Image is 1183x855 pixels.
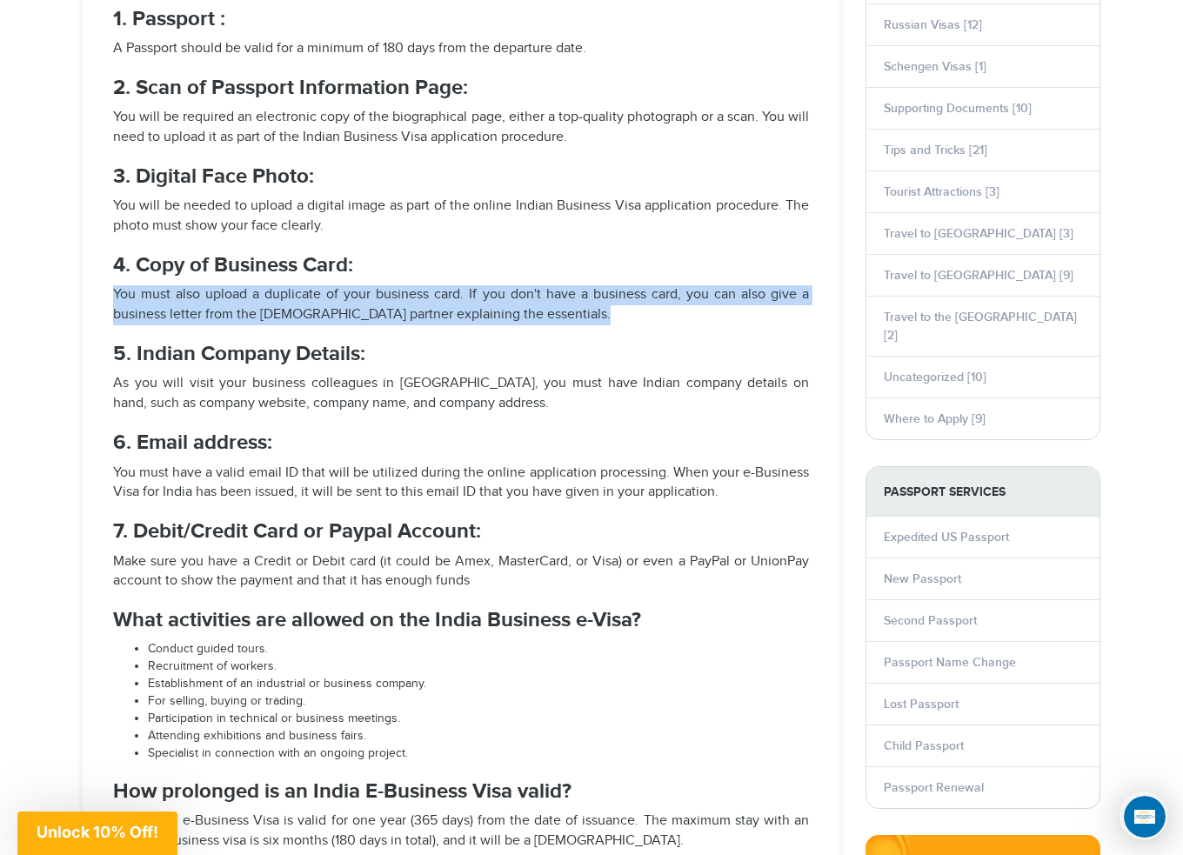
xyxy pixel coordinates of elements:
li: Attending exhibitions and business fairs. [148,728,809,745]
li: Participation in technical or business meetings. [148,711,809,728]
a: Travel to the [GEOGRAPHIC_DATA] [2] [884,310,1077,343]
a: Second Passport [884,613,977,628]
a: Supporting Documents [10] [884,101,1032,116]
strong: 2. Scan of Passport Information Page: [113,75,468,100]
li: Recruitment of workers. [148,658,809,676]
p: A Passport should be valid for a minimum of 180 days from the departure date. [113,39,809,59]
iframe: Intercom live chat [1124,796,1166,838]
a: Passport Name Change [884,655,1016,670]
p: You will be needed to upload a digital image as part of the online Indian Business Visa applicati... [113,197,809,237]
strong: 1. Passport : [113,6,225,31]
a: New Passport [884,571,961,586]
strong: PASSPORT SERVICES [866,467,1099,517]
li: For selling, buying or trading. [148,693,809,711]
p: You must have a valid email ID that will be utilized during the online application processing. Wh... [113,464,809,504]
a: Travel to [GEOGRAPHIC_DATA] [3] [884,226,1073,241]
strong: How prolonged is an India E-Business Visa valid? [113,778,571,804]
strong: What activities are allowed on the India Business e-Visa? [113,607,641,632]
strong: 5. Indian Company Details: [113,341,365,366]
a: Child Passport [884,738,964,753]
p: The Indian e-Business Visa is valid for one year (365 days) from the date of issuance. The maximu... [113,812,809,852]
strong: 7. Debit/Credit Card or Paypal Account: [113,518,481,544]
a: Schengen Visas [1] [884,59,986,74]
li: Establishment of an industrial or business company. [148,676,809,693]
p: You will be required an electronic copy of the biographical page, either a top-quality photograph... [113,108,809,148]
div: Need help? [18,15,211,29]
a: Travel to [GEOGRAPHIC_DATA] [9] [884,268,1073,283]
strong: 6. Email address: [113,430,272,455]
p: You must also upload a duplicate of your business card. If you don't have a business card, you ca... [113,285,809,325]
a: Uncategorized [10] [884,370,986,384]
a: Lost Passport [884,697,959,711]
iframe: Intercom live chat discovery launcher [1120,792,1168,840]
li: Specialist in connection with an ongoing project. [148,745,809,763]
li: Conduct guided tours. [148,641,809,658]
p: As you will visit your business colleagues in [GEOGRAPHIC_DATA], you must have Indian company det... [113,374,809,414]
a: Tourist Attractions [3] [884,184,999,199]
strong: 4. Copy of Business Card: [113,252,353,277]
a: Expedited US Passport [884,530,1009,544]
p: Make sure you have a Credit or Debit card (it could be Amex, MasterCard, or Visa) or even a PayPa... [113,552,809,592]
a: Tips and Tricks [21] [884,143,987,157]
strong: 3. Digital Face Photo: [113,164,314,189]
span: Unlock 10% Off! [37,823,158,841]
a: Passport Renewal [884,780,984,795]
a: Where to Apply [9] [884,411,986,426]
div: The team typically replies in 1d [18,29,211,47]
div: Unlock 10% Off! [17,812,177,855]
a: Russian Visas [12] [884,17,982,32]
